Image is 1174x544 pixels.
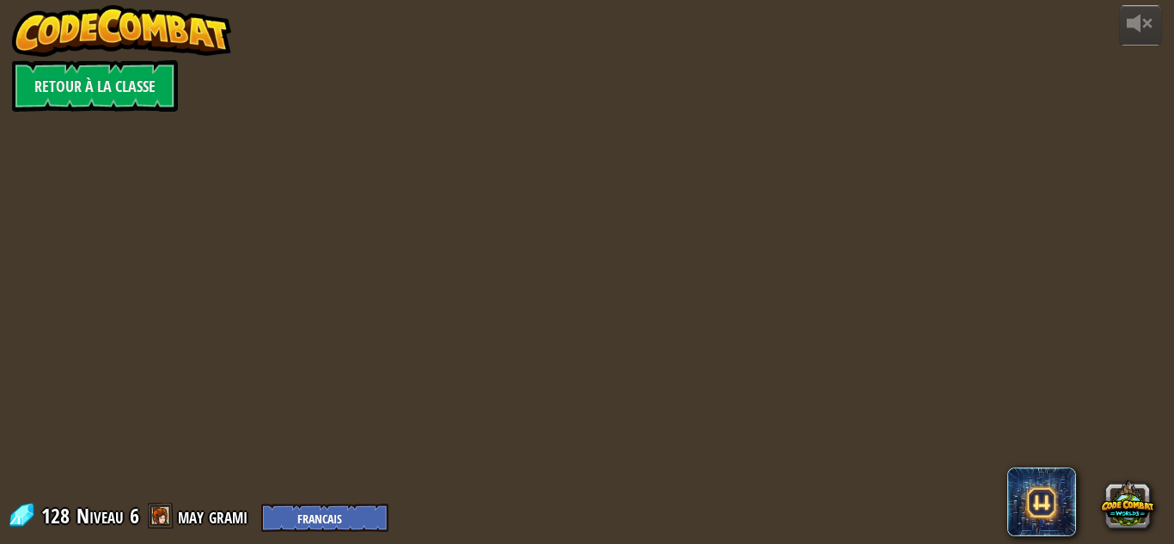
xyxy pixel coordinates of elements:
[12,60,178,112] a: Retour à la Classe
[130,502,139,529] span: 6
[1119,5,1162,46] button: Ajuster le volume
[76,502,124,530] span: Niveau
[178,502,253,529] a: may grami
[41,502,75,529] span: 128
[12,5,232,57] img: CodeCombat - Learn how to code by playing a game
